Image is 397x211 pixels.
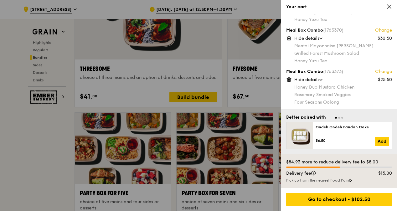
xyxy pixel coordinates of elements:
a: Change [375,27,392,33]
div: Your cart [286,4,392,10]
div: $30.50 [378,35,392,42]
div: Honey Yuzu Tea [294,58,392,64]
div: $6.50 [316,138,375,143]
span: (1763373) [323,69,343,74]
div: $84.93 more to reduce delivery fee to $8.00 [286,159,392,165]
span: Go to slide 1 [335,117,337,119]
div: $25.50 [378,77,392,83]
div: Honey Yuzu Tea [294,17,392,23]
a: Change [375,69,392,75]
a: Add [375,137,389,146]
div: Honey Duo Mustard Chicken [294,84,392,90]
div: Rosemary Smoked Veggies [294,92,392,98]
span: Hide details [294,77,319,82]
div: Delivery fee [282,170,368,177]
div: Better paired with [286,114,326,121]
div: Go to checkout - $102.50 [286,193,392,206]
div: $15.00 [368,170,396,177]
div: Meal Box Combo [286,69,392,75]
div: Four Seasons Oolong [294,99,392,105]
div: Grilled Forest Mushroom Salad [294,50,392,57]
div: Meal Box Combo [286,27,392,33]
div: Ondeh Ondeh Pandan Cake [316,125,389,130]
span: Hide details [294,36,319,41]
span: Go to slide 2 [338,117,340,119]
span: (1763370) [323,28,343,33]
div: Mentai Mayonnaise [PERSON_NAME] [294,43,392,49]
span: Go to slide 3 [341,117,343,119]
div: Pick up from the nearest Food Point [286,178,392,183]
